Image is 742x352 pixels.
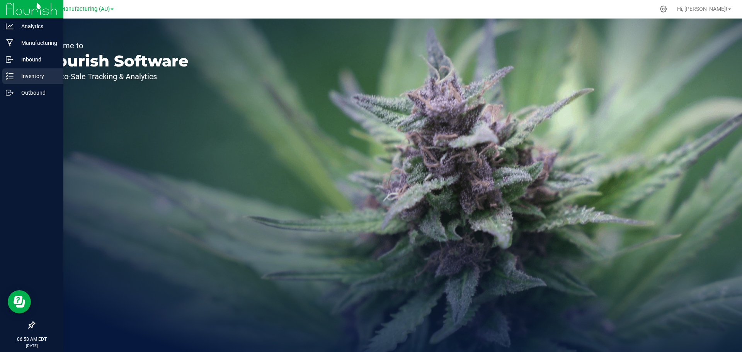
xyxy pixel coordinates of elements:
[14,71,60,81] p: Inventory
[6,89,14,97] inline-svg: Outbound
[14,38,60,48] p: Manufacturing
[14,55,60,64] p: Inbound
[14,22,60,31] p: Analytics
[3,336,60,343] p: 06:58 AM EDT
[42,42,189,49] p: Welcome to
[6,39,14,47] inline-svg: Manufacturing
[677,6,727,12] span: Hi, [PERSON_NAME]!
[14,88,60,97] p: Outbound
[42,73,189,80] p: Seed-to-Sale Tracking & Analytics
[6,72,14,80] inline-svg: Inventory
[6,56,14,63] inline-svg: Inbound
[6,22,14,30] inline-svg: Analytics
[42,53,189,69] p: Flourish Software
[44,6,110,12] span: Stash Manufacturing (AU)
[659,5,668,13] div: Manage settings
[8,290,31,313] iframe: Resource center
[3,343,60,349] p: [DATE]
